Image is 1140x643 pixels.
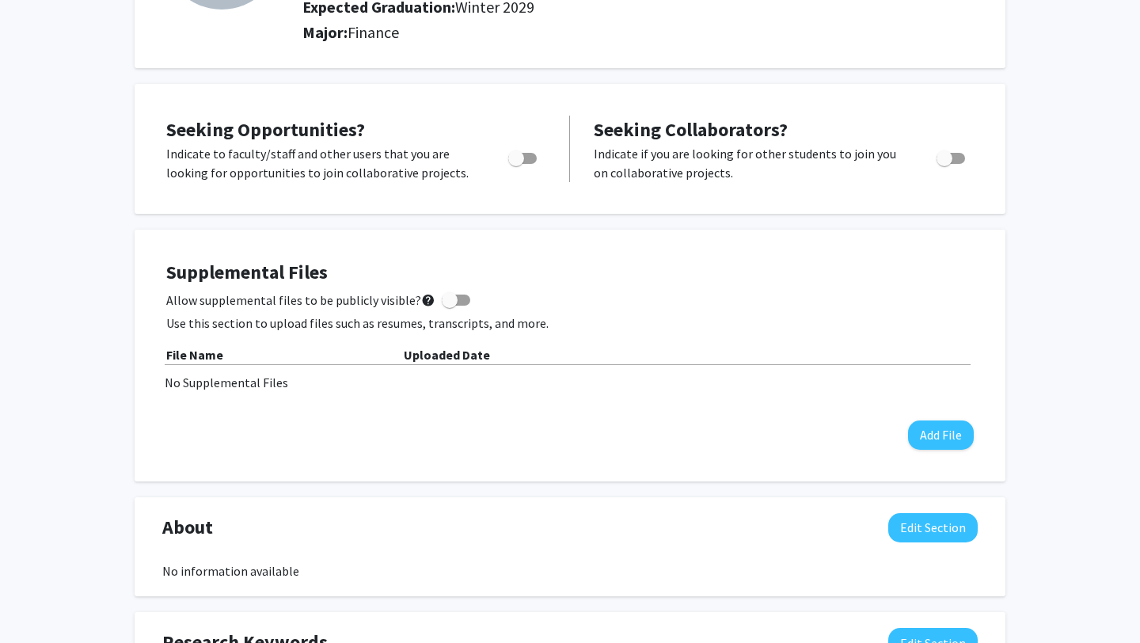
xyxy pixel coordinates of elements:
[166,144,478,182] p: Indicate to faculty/staff and other users that you are looking for opportunities to join collabor...
[908,420,974,450] button: Add File
[166,314,974,333] p: Use this section to upload files such as resumes, transcripts, and more.
[166,261,974,284] h4: Supplemental Files
[404,347,490,363] b: Uploaded Date
[302,23,978,42] h2: Major:
[930,144,974,168] div: Toggle
[162,561,978,580] div: No information available
[502,144,545,168] div: Toggle
[888,513,978,542] button: Edit About
[12,572,67,631] iframe: Chat
[421,291,435,310] mat-icon: help
[594,117,788,142] span: Seeking Collaborators?
[348,22,399,42] span: Finance
[166,117,365,142] span: Seeking Opportunities?
[166,291,435,310] span: Allow supplemental files to be publicly visible?
[594,144,906,182] p: Indicate if you are looking for other students to join you on collaborative projects.
[166,347,223,363] b: File Name
[165,373,975,392] div: No Supplemental Files
[162,513,213,542] span: About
